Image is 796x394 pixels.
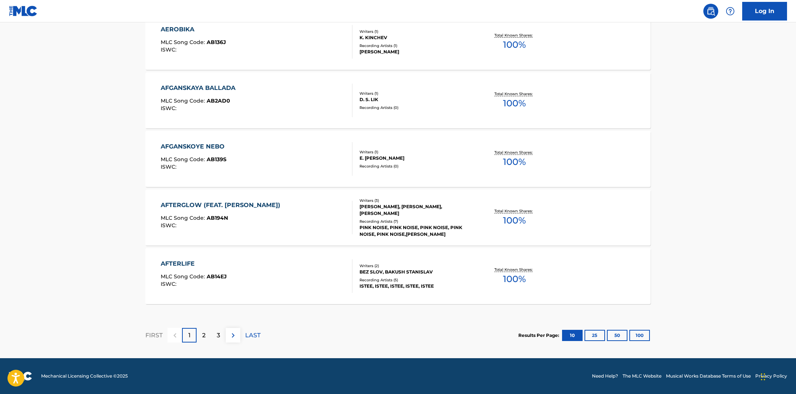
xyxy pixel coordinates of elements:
span: 100 % [503,155,526,169]
div: Recording Artists ( 5 ) [360,277,472,283]
div: Writers ( 1 ) [360,29,472,34]
div: BEZ SLOV, BAKUSH STANISLAV [360,269,472,275]
span: AB139S [207,156,226,163]
span: ISWC : [161,105,178,112]
img: right [229,331,238,340]
span: MLC Song Code : [161,97,207,104]
span: AB14EJ [207,273,227,280]
button: 100 [629,330,650,341]
button: 25 [584,330,605,341]
div: E. [PERSON_NAME] [360,155,472,162]
a: AFTERGLOW (FEAT. [PERSON_NAME])MLC Song Code:AB194NISWC:Writers (3)[PERSON_NAME], [PERSON_NAME], ... [145,190,651,246]
div: Drag [761,366,765,388]
p: Total Known Shares: [494,208,534,214]
div: AFGANSKOYE NEBO [161,142,228,151]
div: Writers ( 1 ) [360,91,472,96]
span: ISWC : [161,281,178,287]
button: 10 [562,330,583,341]
div: [PERSON_NAME] [360,49,472,55]
div: D. S. LIK [360,96,472,103]
p: 3 [217,331,220,340]
a: Musical Works Database Terms of Use [666,373,751,379]
img: help [726,7,735,16]
div: AEROBIKA [161,25,226,34]
a: The MLC Website [623,373,661,379]
div: [PERSON_NAME], [PERSON_NAME], [PERSON_NAME] [360,203,472,217]
span: ISWC : [161,46,178,53]
div: Recording Artists ( 0 ) [360,105,472,110]
a: AFGANSKOYE NEBOMLC Song Code:AB139SISWC:Writers (1)E. [PERSON_NAME]Recording Artists (0)Total Kno... [145,131,651,187]
div: Help [723,4,738,19]
span: MLC Song Code : [161,39,207,46]
span: 100 % [503,214,526,227]
div: PINK NOISE, PINK NOISE, PINK NOISE, PINK NOISE, PINK NOISE,[PERSON_NAME] [360,224,472,238]
a: Public Search [703,4,718,19]
span: 100 % [503,272,526,286]
a: AFTERLIFEMLC Song Code:AB14EJISWC:Writers (2)BEZ SLOV, BAKUSH STANISLAVRecording Artists (5)ISTEE... [145,248,651,304]
img: logo [9,372,32,381]
a: Need Help? [592,373,618,379]
span: AB136J [207,39,226,46]
iframe: Chat Widget [759,358,796,394]
div: Writers ( 1 ) [360,149,472,155]
p: Total Known Shares: [494,150,534,155]
img: MLC Logo [9,6,38,16]
span: MLC Song Code : [161,273,207,280]
span: 100 % [503,38,526,51]
span: AB2AD0 [207,97,230,104]
span: ISWC : [161,222,178,229]
span: MLC Song Code : [161,215,207,221]
div: Recording Artists ( 0 ) [360,163,472,169]
p: LAST [245,331,260,340]
a: Privacy Policy [755,373,787,379]
p: Total Known Shares: [494,32,534,38]
p: Total Known Shares: [494,91,534,97]
a: AFGANSKAYA BALLADAMLC Song Code:AB2AD0ISWC:Writers (1)D. S. LIKRecording Artists (0)Total Known S... [145,72,651,128]
div: AFGANSKAYA BALLADA [161,84,239,93]
button: 50 [607,330,627,341]
p: Results Per Page: [518,332,561,339]
span: AB194N [207,215,228,221]
div: Recording Artists ( 1 ) [360,43,472,49]
p: 1 [188,331,191,340]
a: AEROBIKAMLC Song Code:AB136JISWC:Writers (1)K. KINCHEVRecording Artists (1)[PERSON_NAME]Total Kno... [145,14,651,70]
div: Recording Artists ( 7 ) [360,219,472,224]
div: K. KINCHEV [360,34,472,41]
p: Total Known Shares: [494,267,534,272]
img: search [706,7,715,16]
span: 100 % [503,97,526,110]
span: MLC Song Code : [161,156,207,163]
span: ISWC : [161,163,178,170]
div: AFTERLIFE [161,259,227,268]
div: Writers ( 2 ) [360,263,472,269]
div: AFTERGLOW (FEAT. [PERSON_NAME]) [161,201,284,210]
div: Writers ( 3 ) [360,198,472,203]
span: Mechanical Licensing Collective © 2025 [41,373,128,379]
div: ISTEE, ISTEE, ISTEE, ISTEE, ISTEE [360,283,472,290]
a: Log In [742,2,787,21]
p: FIRST [145,331,163,340]
p: 2 [202,331,206,340]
